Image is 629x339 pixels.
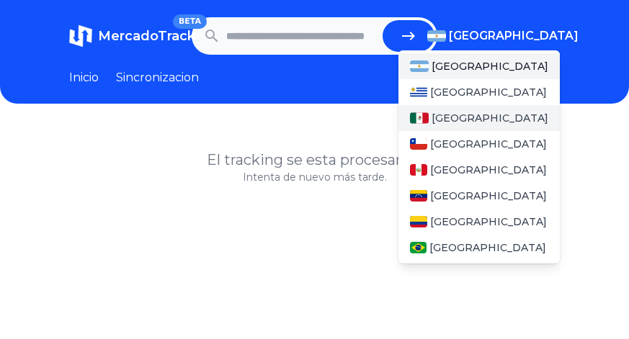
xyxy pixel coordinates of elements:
a: Peru[GEOGRAPHIC_DATA] [398,157,560,183]
span: [GEOGRAPHIC_DATA] [432,59,548,73]
img: Brasil [410,242,427,253]
img: Venezuela [410,190,427,202]
span: MercadoTrack [98,28,195,44]
img: Uruguay [410,86,427,98]
span: [GEOGRAPHIC_DATA] [432,111,548,125]
button: [GEOGRAPHIC_DATA] [427,27,560,45]
a: Argentina[GEOGRAPHIC_DATA] [398,53,560,79]
p: Intenta de nuevo más tarde. [69,170,560,184]
span: BETA [173,14,207,29]
span: [GEOGRAPHIC_DATA] [430,214,547,229]
a: Chile[GEOGRAPHIC_DATA] [398,131,560,157]
a: MercadoTrackBETA [69,24,192,48]
span: [GEOGRAPHIC_DATA] [430,189,547,203]
a: Venezuela[GEOGRAPHIC_DATA] [398,183,560,209]
span: [GEOGRAPHIC_DATA] [430,137,547,151]
a: Inicio [69,69,99,86]
span: [GEOGRAPHIC_DATA] [449,27,579,45]
span: [GEOGRAPHIC_DATA] [429,240,546,255]
a: Sincronizacion [116,69,199,86]
img: Peru [410,164,427,176]
img: Colombia [410,216,427,227]
span: [GEOGRAPHIC_DATA] [430,163,547,177]
img: Mexico [410,112,429,124]
a: Colombia[GEOGRAPHIC_DATA] [398,209,560,235]
img: Argentina [427,30,446,42]
a: Uruguay[GEOGRAPHIC_DATA] [398,79,560,105]
a: Brasil[GEOGRAPHIC_DATA] [398,235,560,261]
img: MercadoTrack [69,24,92,48]
img: Chile [410,138,427,150]
a: Mexico[GEOGRAPHIC_DATA] [398,105,560,131]
h1: El tracking se esta procesando [69,150,560,170]
img: Argentina [410,60,429,72]
span: [GEOGRAPHIC_DATA] [430,85,547,99]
